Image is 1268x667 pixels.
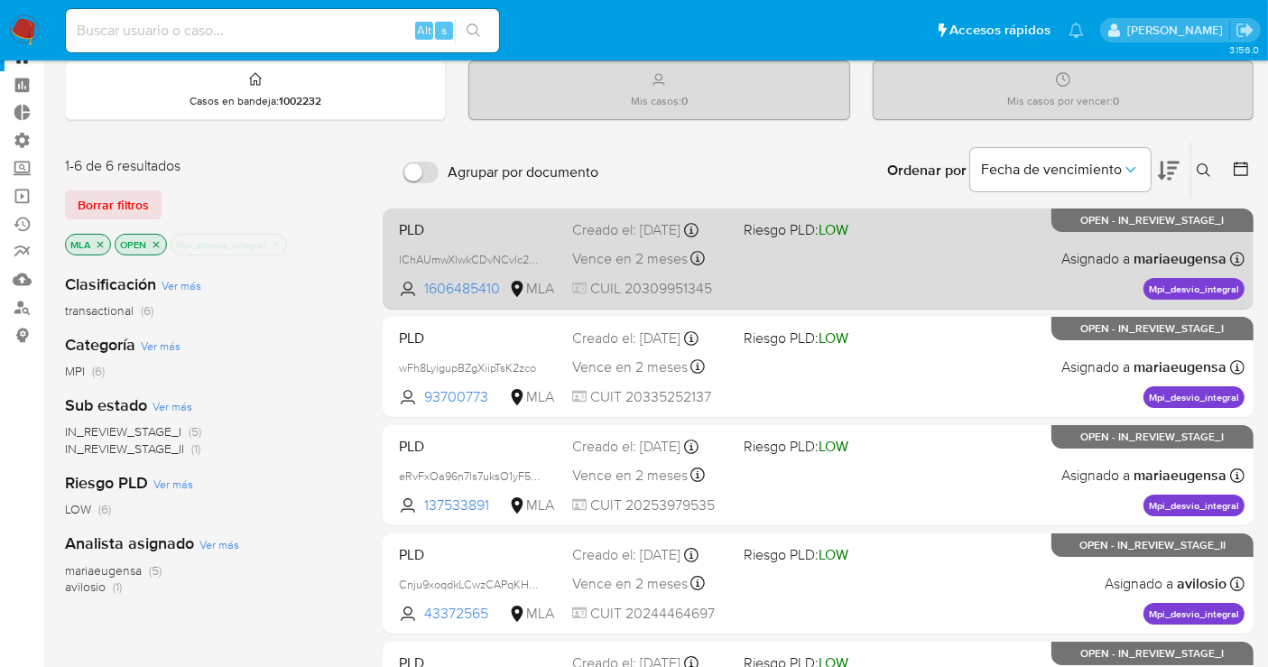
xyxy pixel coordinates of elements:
input: Buscar usuario o caso... [66,19,499,42]
span: s [441,22,447,39]
a: Notificaciones [1069,23,1084,38]
span: Accesos rápidos [949,21,1050,40]
span: Alt [417,22,431,39]
button: search-icon [455,18,492,43]
a: Salir [1236,21,1254,40]
p: sandra.chabay@mercadolibre.com [1127,22,1229,39]
span: 3.156.0 [1229,42,1259,57]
